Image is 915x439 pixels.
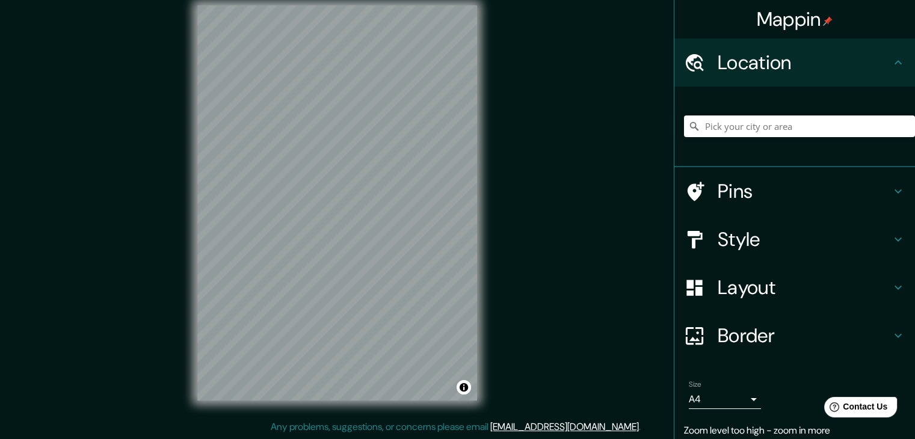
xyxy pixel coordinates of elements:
div: . [642,420,645,434]
iframe: Help widget launcher [808,392,902,426]
button: Toggle attribution [457,380,471,394]
div: Layout [674,263,915,312]
p: Zoom level too high - zoom in more [684,423,905,438]
div: Location [674,38,915,87]
a: [EMAIL_ADDRESS][DOMAIN_NAME] [490,420,639,433]
div: Pins [674,167,915,215]
div: Border [674,312,915,360]
input: Pick your city or area [684,115,915,137]
div: . [641,420,642,434]
h4: Mappin [757,7,833,31]
div: A4 [689,390,761,409]
div: Style [674,215,915,263]
canvas: Map [197,5,477,401]
h4: Border [718,324,891,348]
p: Any problems, suggestions, or concerns please email . [271,420,641,434]
h4: Layout [718,275,891,299]
h4: Pins [718,179,891,203]
label: Size [689,379,701,390]
img: pin-icon.png [823,16,833,26]
h4: Location [718,51,891,75]
h4: Style [718,227,891,251]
